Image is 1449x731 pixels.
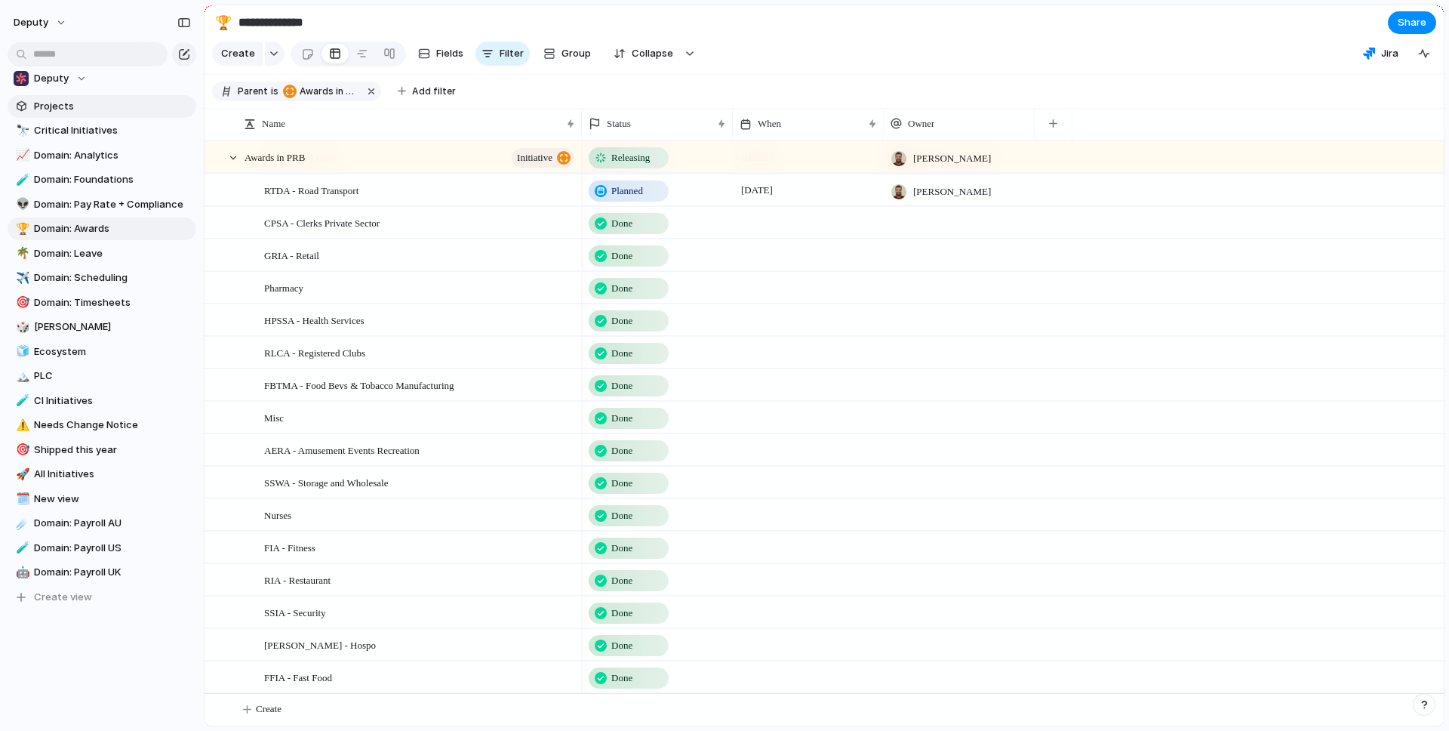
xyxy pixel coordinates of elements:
[283,85,358,98] span: Awards in PRB
[34,71,69,86] span: Deputy
[16,294,26,311] div: 🎯
[611,508,632,523] span: Done
[8,67,196,90] button: Deputy
[14,295,29,310] button: 🎯
[14,319,29,335] button: 🎲
[34,565,191,580] span: Domain: Payroll UK
[34,99,191,114] span: Projects
[14,492,29,507] button: 🗓️
[611,248,632,264] span: Done
[8,242,196,265] a: 🌴Domain: Leave
[16,319,26,336] div: 🎲
[8,119,196,142] a: 🔭Critical Initiatives
[34,467,191,482] span: All Initiatives
[8,144,196,167] a: 📈Domain: Analytics
[1398,15,1426,30] span: Share
[34,295,191,310] span: Domain: Timesheets
[34,344,191,359] span: Ecosystem
[14,15,48,30] span: deputy
[14,197,29,212] button: 👽
[264,668,332,686] span: FFIA - Fast Food
[611,606,632,621] span: Done
[8,365,196,387] a: 🏔️PLC
[264,506,291,523] span: Nurses
[16,196,26,213] div: 👽
[737,181,777,199] span: [DATE]
[14,148,29,163] button: 📈
[256,702,281,717] span: Create
[264,311,365,328] span: HPSSA - Health Services
[500,46,524,61] span: Filter
[8,341,196,363] a: 🧊Ecosystem
[34,270,191,285] span: Domain: Scheduling
[264,344,365,361] span: RLCA - Registered Clubs
[16,466,26,483] div: 🚀
[34,393,191,409] span: CI Initiatives
[1381,46,1398,61] span: Jira
[16,122,26,140] div: 🔭
[34,418,191,433] span: Needs Change Notice
[611,216,632,231] span: Done
[8,316,196,338] div: 🎲[PERSON_NAME]
[264,279,303,296] span: Pharmacy
[264,538,315,556] span: FIA - Fitness
[611,184,643,199] span: Planned
[8,217,196,240] a: 🏆Domain: Awards
[908,116,934,131] span: Owner
[34,516,191,531] span: Domain: Payroll AU
[14,369,29,384] button: 🏔️
[264,376,454,393] span: FBTMA - Food Bevs & Tobacco Manufacturing
[16,441,26,458] div: 🎯
[561,46,591,61] span: Group
[8,267,196,289] div: ✈️Domain: Scheduling
[264,473,388,491] span: SSWA - Storage and Wholesale
[34,541,191,556] span: Domain: Payroll US
[34,197,191,212] span: Domain: Pay Rate + Compliance
[536,42,598,66] button: Group
[16,221,26,238] div: 🏆
[16,490,26,507] div: 🗓️
[611,411,632,426] span: Done
[14,418,29,433] button: ⚠️
[16,417,26,434] div: ⚠️
[268,83,281,100] button: is
[8,512,196,535] a: ☄️Domain: Payroll AU
[264,603,326,621] span: SSIA - Security
[8,95,196,118] a: Projects
[16,564,26,581] div: 🤖
[8,193,196,216] div: 👽Domain: Pay Rate + Compliance
[14,246,29,261] button: 🌴
[264,246,319,264] span: GRIA - Retail
[264,441,420,458] span: AERA - Amusement Events Recreation
[8,561,196,584] a: 🤖Domain: Payroll UK
[475,42,530,66] button: Filter
[8,488,196,510] a: 🗓️New view
[34,221,191,236] span: Domain: Awards
[16,270,26,287] div: ✈️
[14,393,29,409] button: 🧪
[34,246,191,261] span: Domain: Leave
[14,172,29,187] button: 🧪
[271,85,278,98] span: is
[264,636,376,653] span: [PERSON_NAME] - Hospo
[300,85,358,98] span: Awards in PRB
[758,116,781,131] span: When
[8,463,196,486] a: 🚀All Initiatives
[611,638,632,653] span: Done
[14,123,29,138] button: 🔭
[8,586,196,609] button: Create view
[611,476,632,491] span: Done
[14,516,29,531] button: ☄️
[8,168,196,191] a: 🧪Domain: Foundations
[611,150,650,165] span: Releasing
[14,565,29,580] button: 🤖
[8,390,196,412] a: 🧪CI Initiatives
[607,116,631,131] span: Status
[34,123,191,138] span: Critical Initiatives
